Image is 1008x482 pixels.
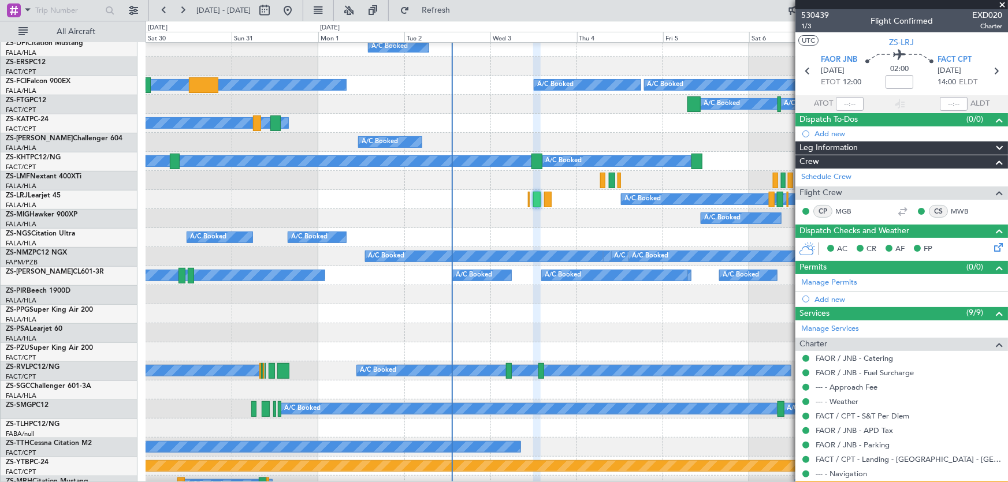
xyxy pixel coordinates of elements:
div: Sun 31 [232,32,318,42]
a: Manage Permits [801,277,857,289]
a: ZS-ERSPC12 [6,59,46,66]
a: Schedule Crew [801,171,851,183]
div: A/C Booked [284,400,321,417]
a: FALA/HLA [6,296,36,305]
a: ZS-TLHPC12/NG [6,421,59,428]
span: Refresh [412,6,460,14]
span: Flight Crew [799,186,842,200]
a: FAOR / JNB - Catering [816,353,893,363]
div: A/C Booked [369,248,405,265]
a: Manage Services [801,323,859,335]
a: FACT / CPT - Landing - [GEOGRAPHIC_DATA] - [GEOGRAPHIC_DATA] International FACT / CPT [816,454,1002,464]
div: A/C Booked [537,76,574,94]
a: FACT/CPT [6,106,36,114]
a: ZS-SGCChallenger 601-3A [6,383,91,390]
span: ETOT [821,77,840,88]
div: A/C Booked [360,362,396,379]
span: 530439 [801,9,829,21]
span: All Aircraft [30,28,122,36]
a: FALA/HLA [6,391,36,400]
div: A/C Booked [648,76,684,94]
span: Crew [799,155,819,169]
a: ZS-KHTPC12/NG [6,154,61,161]
div: Fri 5 [663,32,749,42]
a: FACT/CPT [6,372,36,381]
span: (0/0) [966,113,983,125]
button: Refresh [395,1,464,20]
span: ZS-NMZ [6,249,32,256]
span: FAOR JNB [821,54,857,66]
span: ZS-DFI [6,40,27,47]
a: ZS-[PERSON_NAME]CL601-3R [6,268,104,275]
a: FALA/HLA [6,220,36,229]
div: CP [813,205,832,218]
span: Leg Information [799,141,858,155]
span: CR [866,244,876,255]
div: A/C Booked [632,248,668,265]
span: ZS-PZU [6,345,29,352]
span: (9/9) [966,307,983,319]
a: ZS-PZUSuper King Air 200 [6,345,93,352]
span: 14:00 [938,77,956,88]
a: FALA/HLA [6,334,36,343]
a: ZS-LRJLearjet 45 [6,192,61,199]
a: --- - Navigation [816,469,867,479]
span: 1/3 [801,21,829,31]
span: [DATE] [938,65,961,77]
a: FALA/HLA [6,239,36,248]
button: All Aircraft [13,23,125,41]
a: ZS-NMZPC12 NGX [6,249,67,256]
a: FALA/HLA [6,182,36,190]
span: ZS-PIR [6,287,27,294]
div: A/C Booked [615,248,651,265]
span: ZS-YTB [6,459,29,466]
span: 02:00 [890,63,909,75]
span: ZS-KHT [6,154,30,161]
a: FACT/CPT [6,125,36,133]
span: ZS-FTG [6,97,29,104]
div: Flight Confirmed [871,16,933,28]
a: ZS-FCIFalcon 900EX [6,78,70,85]
span: [DATE] - [DATE] [196,5,251,16]
div: A/C Booked [190,229,226,246]
div: Tue 2 [404,32,490,42]
div: A/C Booked [723,267,759,284]
a: ZS-YTBPC-24 [6,459,49,466]
span: ZS-[PERSON_NAME] [6,135,73,142]
a: FACT / CPT - S&T Per Diem [816,411,909,421]
a: MWB [951,206,977,216]
span: ZS-TTH [6,440,29,447]
input: --:-- [836,97,864,111]
span: ZS-NGS [6,230,31,237]
a: FAOR / JNB - Parking [816,440,890,450]
span: ZS-SGC [6,383,30,390]
a: ZS-PSALearjet 60 [6,326,62,332]
a: ZS-TTHCessna Citation M2 [6,440,92,447]
span: ZS-ERS [6,59,29,66]
span: ATOT [814,98,833,110]
div: Add new [814,129,1002,139]
div: A/C Booked [787,400,823,417]
div: A/C Booked [704,95,740,113]
a: --- - Weather [816,397,858,406]
a: ZS-DFICitation Mustang [6,40,83,47]
span: ZS-TLH [6,421,29,428]
a: ZS-PPGSuper King Air 200 [6,307,93,313]
a: FACT/CPT [6,68,36,76]
a: FACT/CPT [6,449,36,457]
span: ZS-PSA [6,326,29,332]
span: ZS-SMG [6,402,32,409]
button: UTC [798,35,819,46]
span: Charter [799,338,827,351]
a: ZS-RVLPC12/NG [6,364,59,371]
span: FP [924,244,932,255]
a: FABA/null [6,429,35,438]
span: [DATE] [821,65,845,77]
a: FALA/HLA [6,144,36,152]
span: ZS-LRJ [890,36,914,48]
a: ZS-SMGPC12 [6,402,49,409]
div: A/C Booked [371,38,408,55]
a: FALA/HLA [6,87,36,95]
span: FACT CPT [938,54,972,66]
a: ZS-NGSCitation Ultra [6,230,75,237]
